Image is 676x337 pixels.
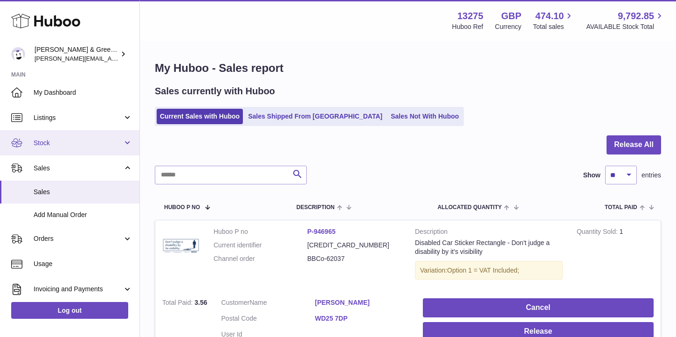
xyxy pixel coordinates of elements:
span: Sales [34,188,132,197]
span: AVAILABLE Stock Total [586,22,665,31]
span: 9,792.85 [618,10,654,22]
h2: Sales currently with Huboo [155,85,275,98]
span: Total sales [533,22,574,31]
span: Description [297,204,335,211]
div: Currency [495,22,522,31]
a: Sales Not With Huboo [387,109,462,124]
dd: BBCo-62037 [307,254,401,263]
a: 474.10 Total sales [533,10,574,31]
a: Sales Shipped From [GEOGRAPHIC_DATA] [245,109,386,124]
dt: Huboo P no [214,227,307,236]
span: Add Manual Order [34,211,132,219]
span: ALLOCATED Quantity [437,204,502,211]
div: [PERSON_NAME] & Green Ltd [34,45,118,63]
span: Huboo P no [164,204,200,211]
button: Release All [607,135,661,154]
a: Current Sales with Huboo [157,109,243,124]
a: P-946965 [307,228,336,235]
span: Invoicing and Payments [34,285,123,294]
div: Variation: [415,261,563,280]
label: Show [583,171,600,180]
span: Option 1 = VAT Included; [447,267,519,274]
div: Disabled Car Sticker Rectangle - Don't judge a disability by it's visibility [415,239,563,256]
a: Log out [11,302,128,319]
strong: Quantity Sold [577,228,620,238]
dt: Current identifier [214,241,307,250]
img: Disabled-Car-Sticker-Rectangle-13.jpg [162,227,200,265]
strong: 13275 [457,10,483,22]
span: 3.56 [194,299,207,306]
span: [PERSON_NAME][EMAIL_ADDRESS][DOMAIN_NAME] [34,55,187,62]
a: 9,792.85 AVAILABLE Stock Total [586,10,665,31]
img: ellen@bluebadgecompany.co.uk [11,47,25,61]
strong: Total Paid [162,299,194,309]
span: My Dashboard [34,88,132,97]
span: Orders [34,234,123,243]
strong: Description [415,227,563,239]
dd: [CREDIT_CARD_NUMBER] [307,241,401,250]
span: 474.10 [535,10,564,22]
a: WD25 7DP [315,314,409,323]
span: Listings [34,113,123,122]
button: Cancel [423,298,654,317]
dt: Channel order [214,254,307,263]
dt: Name [221,298,315,309]
dt: Postal Code [221,314,315,325]
span: Sales [34,164,123,173]
td: 1 [570,220,661,292]
span: Total paid [605,204,637,211]
a: [PERSON_NAME] [315,298,409,307]
span: Stock [34,139,123,147]
span: entries [642,171,661,180]
strong: GBP [501,10,521,22]
span: Customer [221,299,250,306]
h1: My Huboo - Sales report [155,61,661,76]
div: Huboo Ref [452,22,483,31]
span: Usage [34,260,132,268]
